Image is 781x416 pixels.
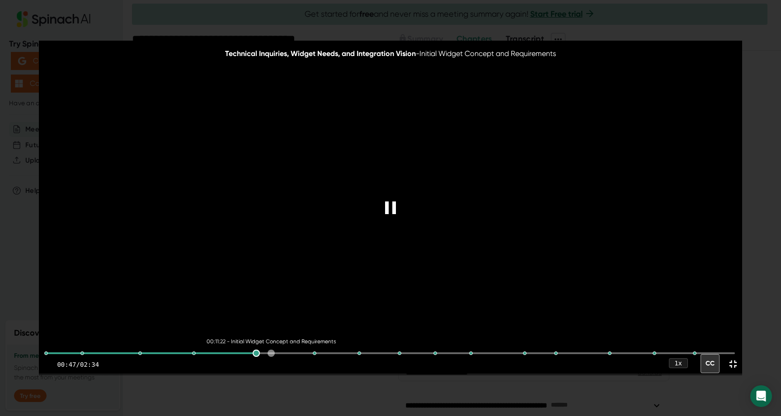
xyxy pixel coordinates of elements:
div: CC [701,354,720,373]
span: Technical Inquiries, Widget Needs, and Integration Vision [225,49,416,58]
div: 00:47 / 02:34 [57,361,99,368]
div: Open Intercom Messenger [750,385,772,407]
div: 1 x [669,358,688,368]
div: - Initial Widget Concept and Requirements [225,49,556,59]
